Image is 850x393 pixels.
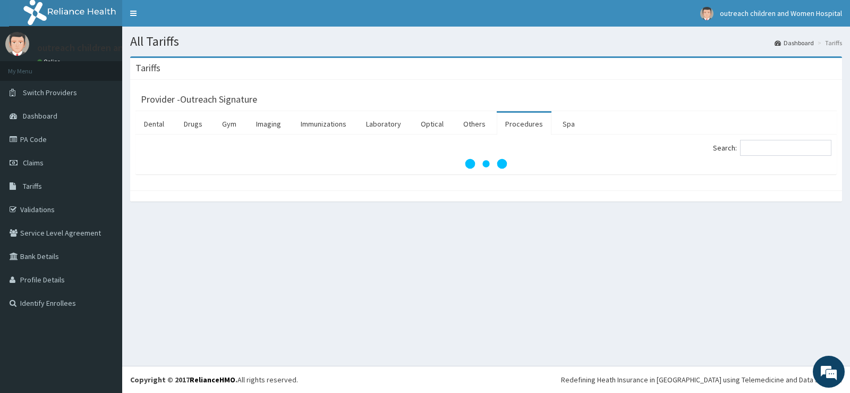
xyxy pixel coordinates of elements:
[5,32,29,56] img: User Image
[465,143,507,185] svg: audio-loading
[720,9,842,18] span: outreach children and Women Hospital
[175,113,211,135] a: Drugs
[561,374,842,385] div: Redefining Heath Insurance in [GEOGRAPHIC_DATA] using Telemedicine and Data Science!
[214,113,245,135] a: Gym
[122,366,850,393] footer: All rights reserved.
[23,111,57,121] span: Dashboard
[130,375,237,384] strong: Copyright © 2017 .
[713,140,831,156] label: Search:
[55,60,178,73] div: Chat with us now
[358,113,410,135] a: Laboratory
[135,63,160,73] h3: Tariffs
[554,113,583,135] a: Spa
[700,7,713,20] img: User Image
[174,5,200,31] div: Minimize live chat window
[292,113,355,135] a: Immunizations
[23,88,77,97] span: Switch Providers
[135,113,173,135] a: Dental
[130,35,842,48] h1: All Tariffs
[455,113,494,135] a: Others
[62,124,147,232] span: We're online!
[775,38,814,47] a: Dashboard
[37,58,63,65] a: Online
[740,140,831,156] input: Search:
[815,38,842,47] li: Tariffs
[248,113,290,135] a: Imaging
[141,95,257,104] h3: Provider - Outreach Signature
[23,181,42,191] span: Tariffs
[20,53,43,80] img: d_794563401_company_1708531726252_794563401
[37,43,199,53] p: outreach children and Women Hospital
[5,272,202,309] textarea: Type your message and hit 'Enter'
[23,158,44,168] span: Claims
[412,113,452,135] a: Optical
[190,375,235,384] a: RelianceHMO
[497,113,551,135] a: Procedures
